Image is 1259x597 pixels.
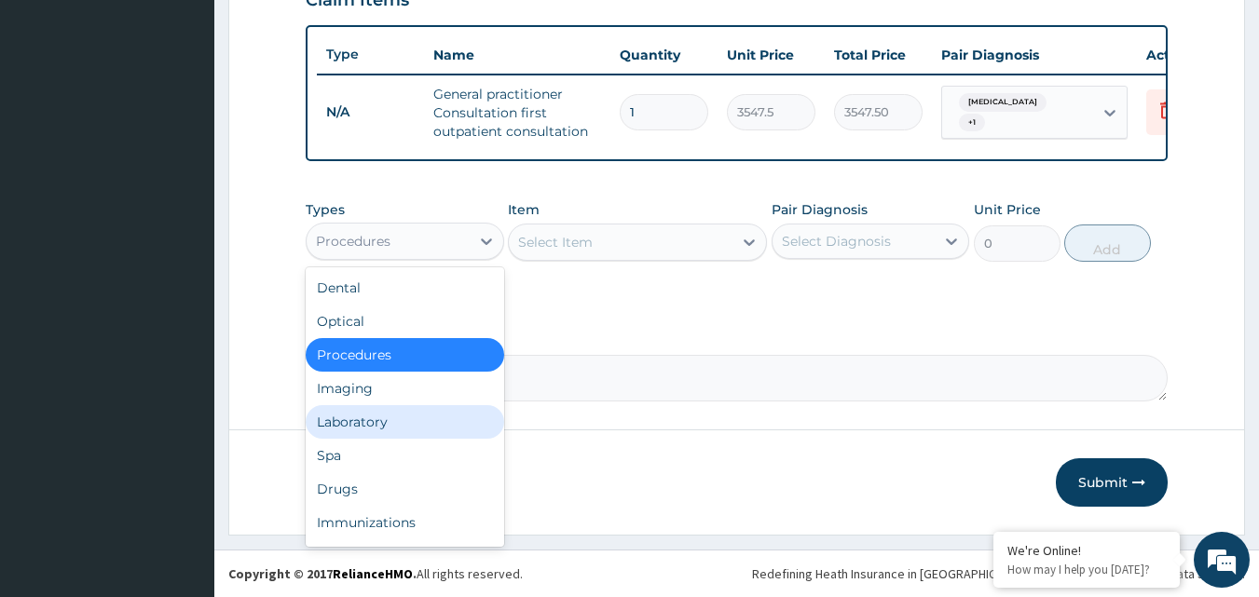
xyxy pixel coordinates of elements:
[718,36,825,74] th: Unit Price
[306,405,504,439] div: Laboratory
[306,271,504,305] div: Dental
[518,233,593,251] div: Select Item
[424,75,610,150] td: General practitioner Consultation first outpatient consultation
[959,114,985,132] span: + 1
[306,472,504,506] div: Drugs
[34,93,75,140] img: d_794563401_company_1708531726252_794563401
[306,202,345,218] label: Types
[108,180,257,368] span: We're online!
[9,399,355,464] textarea: Type your message and hit 'Enter'
[424,36,610,74] th: Name
[306,372,504,405] div: Imaging
[317,37,424,72] th: Type
[752,564,1245,583] div: Redefining Heath Insurance in [GEOGRAPHIC_DATA] using Telemedicine and Data Science!
[959,93,1047,112] span: [MEDICAL_DATA]
[932,36,1137,74] th: Pair Diagnosis
[306,539,504,573] div: Others
[306,305,504,338] div: Optical
[306,329,1169,345] label: Comment
[228,565,417,582] strong: Copyright © 2017 .
[782,232,891,251] div: Select Diagnosis
[306,9,350,54] div: Minimize live chat window
[214,550,1259,597] footer: All rights reserved.
[306,338,504,372] div: Procedures
[974,200,1041,219] label: Unit Price
[316,232,390,251] div: Procedures
[333,565,413,582] a: RelianceHMO
[1137,36,1230,74] th: Actions
[610,36,718,74] th: Quantity
[1056,458,1168,507] button: Submit
[1007,542,1166,559] div: We're Online!
[772,200,868,219] label: Pair Diagnosis
[825,36,932,74] th: Total Price
[508,200,540,219] label: Item
[306,439,504,472] div: Spa
[97,104,313,129] div: Chat with us now
[1007,562,1166,577] p: How may I help you today?
[1064,224,1151,262] button: Add
[306,506,504,539] div: Immunizations
[317,95,424,129] td: N/A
